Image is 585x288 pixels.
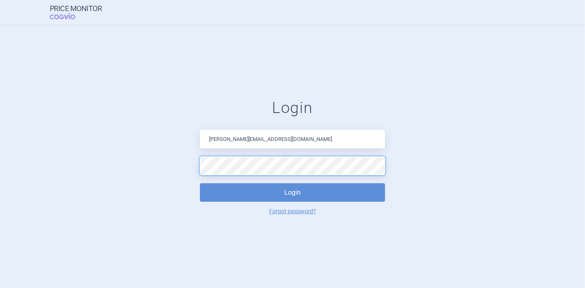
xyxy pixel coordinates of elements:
[200,99,385,118] h1: Login
[200,183,385,202] button: Login
[50,5,102,20] a: Price MonitorCOGVIO
[50,5,102,13] strong: Price Monitor
[200,130,385,148] input: Email
[50,13,87,19] span: COGVIO
[269,208,316,214] a: Forgot password?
